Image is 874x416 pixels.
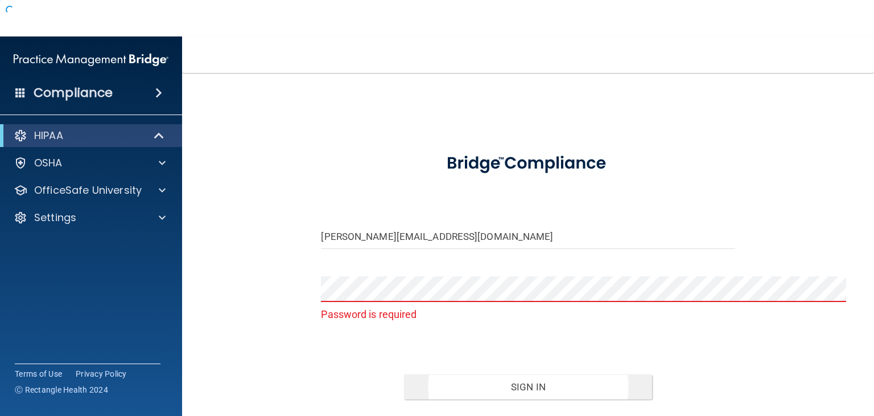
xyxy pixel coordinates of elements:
[14,129,165,142] a: HIPAA
[34,156,63,170] p: OSHA
[14,183,166,197] a: OfficeSafe University
[34,211,76,225] p: Settings
[34,85,113,101] h4: Compliance
[321,223,735,249] input: Email
[14,211,166,225] a: Settings
[429,141,628,186] img: bridge_compliance_login_screen.278c3ca4.svg
[15,368,62,380] a: Terms of Use
[404,374,652,399] button: Sign In
[14,156,166,170] a: OSHA
[34,183,142,197] p: OfficeSafe University
[14,48,168,71] img: PMB logo
[34,129,63,142] p: HIPAA
[15,384,108,395] span: Ⓒ Rectangle Health 2024
[321,305,735,324] p: Password is required
[76,368,127,380] a: Privacy Policy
